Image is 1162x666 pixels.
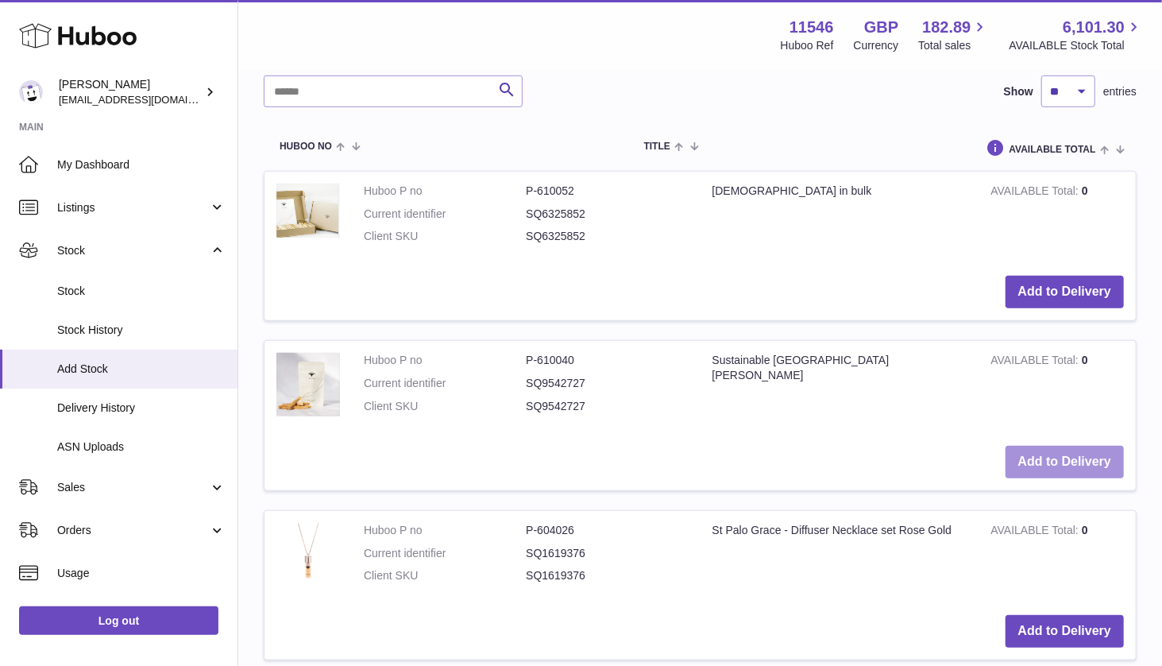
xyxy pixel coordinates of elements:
div: Currency [854,38,899,53]
a: Log out [19,606,218,635]
span: Add Stock [57,362,226,377]
dt: Client SKU [364,568,526,583]
dd: SQ9542727 [526,399,688,414]
td: 0 [979,341,1136,434]
span: Title [644,141,670,152]
strong: AVAILABLE Total [991,184,1082,201]
dt: Client SKU [364,229,526,244]
td: 0 [979,172,1136,265]
span: ASN Uploads [57,439,226,455]
span: Stock [57,284,226,299]
td: Sustainable [GEOGRAPHIC_DATA][PERSON_NAME] [701,341,979,434]
img: Palo Santo in bulk [276,184,340,238]
dt: Huboo P no [364,184,526,199]
span: Listings [57,200,209,215]
dd: P-610052 [526,184,688,199]
dt: Huboo P no [364,353,526,368]
dd: SQ1619376 [526,546,688,561]
dd: P-610040 [526,353,688,368]
a: 182.89 Total sales [918,17,989,53]
dd: SQ9542727 [526,376,688,391]
a: 6,101.30 AVAILABLE Stock Total [1009,17,1143,53]
dt: Huboo P no [364,523,526,538]
strong: 11546 [789,17,834,38]
img: St Palo Grace - Diffuser Necklace set Rose Gold [276,523,340,587]
span: [EMAIL_ADDRESS][DOMAIN_NAME] [59,93,234,106]
span: Stock History [57,323,226,338]
span: AVAILABLE Stock Total [1009,38,1143,53]
span: Sales [57,480,209,495]
button: Add to Delivery [1006,446,1124,478]
span: AVAILABLE Total [1010,145,1096,155]
img: Sustainable Palo Santo Wood [276,353,340,416]
dd: SQ6325852 [526,207,688,222]
span: entries [1103,84,1137,99]
div: [PERSON_NAME] [59,77,202,107]
span: Usage [57,566,226,581]
strong: AVAILABLE Total [991,524,1082,540]
dt: Client SKU [364,399,526,414]
dt: Current identifier [364,207,526,222]
span: My Dashboard [57,157,226,172]
td: 0 [979,511,1136,604]
span: Delivery History [57,401,226,416]
td: [DEMOGRAPHIC_DATA] in bulk [701,172,979,265]
dt: Current identifier [364,376,526,391]
dt: Current identifier [364,546,526,561]
span: Orders [57,523,209,538]
strong: AVAILABLE Total [991,354,1082,370]
strong: GBP [864,17,898,38]
dd: P-604026 [526,523,688,538]
dd: SQ1619376 [526,568,688,583]
span: 182.89 [922,17,971,38]
span: Huboo no [280,141,332,152]
button: Add to Delivery [1006,276,1124,308]
dd: SQ6325852 [526,229,688,244]
span: 6,101.30 [1063,17,1125,38]
img: Info@stpalo.com [19,80,43,104]
label: Show [1004,84,1033,99]
div: Huboo Ref [781,38,834,53]
button: Add to Delivery [1006,615,1124,648]
span: Total sales [918,38,989,53]
td: St Palo Grace - Diffuser Necklace set Rose Gold [701,511,979,604]
span: Stock [57,243,209,258]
